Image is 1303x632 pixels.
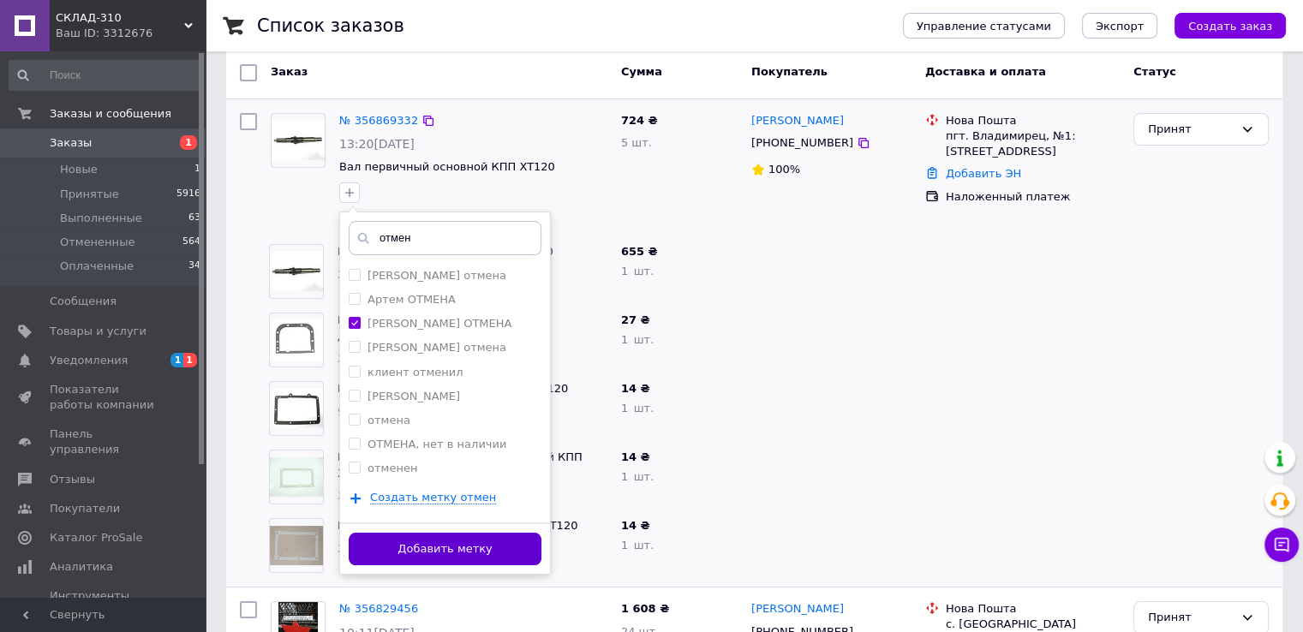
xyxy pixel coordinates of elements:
[270,389,323,428] img: Фото товару
[368,293,456,306] label: Артем ОТМЕНА
[621,402,654,414] span: 1 шт.
[368,438,506,450] label: ОТМЕНА, нет в наличии
[370,491,496,504] span: Создать метку отмен
[1148,609,1234,627] div: Принят
[170,353,184,367] span: 1
[368,462,417,474] label: отменен
[368,269,506,282] label: [PERSON_NAME] отмена
[621,470,654,483] span: 1 шт.
[946,113,1120,128] div: Нова Пошта
[339,602,418,615] a: № 356829456
[50,294,117,309] span: Сообщения
[1174,13,1286,39] button: Создать заказ
[748,132,857,154] div: [PHONE_NUMBER]
[621,450,650,463] span: 14 ₴
[621,519,650,532] span: 14 ₴
[56,26,206,41] div: Ваш ID: 3312676
[50,530,142,546] span: Каталог ProSale
[183,353,197,367] span: 1
[621,382,650,395] span: 14 ₴
[1148,121,1234,139] div: Принят
[621,333,654,346] span: 1 шт.
[368,341,506,354] label: [PERSON_NAME] отмена
[50,501,120,516] span: Покупатели
[338,245,553,258] a: Вал первичный основной КПП XT120
[621,602,669,615] span: 1 608 ₴
[621,245,658,258] span: 655 ₴
[751,113,844,129] a: [PERSON_NAME]
[1133,65,1176,78] span: Статус
[188,211,200,226] span: 63
[339,114,418,127] a: № 356869332
[50,472,95,487] span: Отзывы
[50,135,92,151] span: Заказы
[50,426,158,457] span: Панель управления
[56,10,184,26] span: СКЛАД-310
[194,162,200,177] span: 1
[368,414,410,426] label: отмена
[60,235,134,250] span: Отмененные
[621,265,654,277] span: 1 шт.
[50,353,128,368] span: Уведомления
[368,390,460,402] label: [PERSON_NAME]
[338,405,380,418] span: 9566ТР
[621,136,652,149] span: 5 шт.
[338,382,568,395] a: Прокладка корпуса подъемника XT120
[903,13,1065,39] button: Управление статусами
[339,137,415,151] span: 13:20[DATE]
[751,601,844,617] a: [PERSON_NAME]
[621,313,650,326] span: 27 ₴
[1096,20,1144,33] span: Экспорт
[270,526,323,566] img: Фото товару
[9,60,202,91] input: Поиск
[188,259,200,274] span: 34
[339,160,555,173] a: Вал первичный основной КПП XT120
[338,313,514,343] a: Прокладка между основной и дополнительной КПП XT120
[271,65,308,78] span: Заказ
[257,15,404,36] h1: Список заказов
[1188,20,1272,33] span: Создать заказ
[50,324,146,339] span: Товары и услуги
[368,366,463,379] label: клиент отменил
[621,114,658,127] span: 724 ₴
[338,352,414,365] span: XT10T.37.103
[1157,19,1286,32] a: Создать заказ
[50,106,171,122] span: Заказы и сообщения
[270,252,323,291] img: Фото товару
[271,113,326,168] a: Фото товару
[1264,528,1299,562] button: Чат с покупателем
[621,65,662,78] span: Сумма
[338,489,409,502] span: XT14.37.188
[176,187,200,202] span: 5916
[946,128,1120,159] div: пгт. Владимирец, №1: [STREET_ADDRESS]
[60,162,98,177] span: Новые
[946,189,1120,205] div: Наложенный платеж
[768,163,800,176] span: 100%
[338,542,414,555] span: XT10T.37.105
[751,65,828,78] span: Покупатель
[621,539,654,552] span: 1 шт.
[349,221,541,255] input: Напишите название метки
[182,235,200,250] span: 564
[946,167,1021,180] a: Добавить ЭН
[270,319,323,361] img: Фото товару
[917,20,1051,33] span: Управление статусами
[338,268,409,281] span: XT16.37.114
[338,519,577,532] a: Прокладка крышки основной КПП XT120
[50,382,158,413] span: Показатели работы компании
[60,211,142,226] span: Выполненные
[338,450,583,480] a: Прокладка крышки дополнительной КПП XT120
[272,121,325,160] img: Фото товару
[60,187,119,202] span: Принятые
[50,588,158,619] span: Инструменты вебмастера и SEO
[349,533,541,566] button: Добавить метку
[180,135,197,150] span: 1
[925,65,1046,78] span: Доставка и оплата
[270,457,323,498] img: Фото товару
[50,559,113,575] span: Аналитика
[60,259,134,274] span: Оплаченные
[368,317,511,330] label: [PERSON_NAME] ОТМЕНА
[1082,13,1157,39] button: Экспорт
[946,601,1120,617] div: Нова Пошта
